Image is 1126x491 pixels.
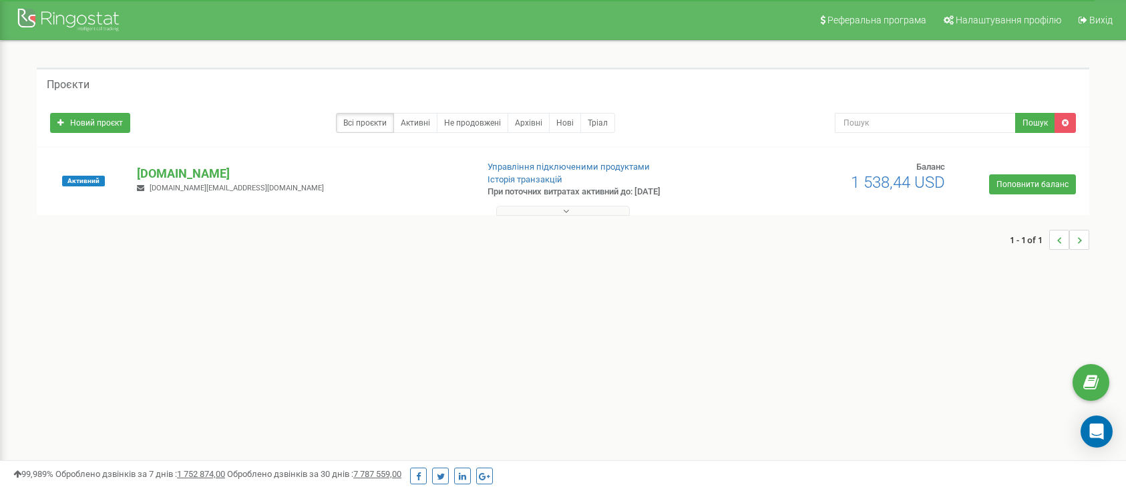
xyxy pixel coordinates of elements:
[835,113,1016,133] input: Пошук
[549,113,581,133] a: Нові
[488,174,562,184] a: Історія транзакцій
[989,174,1076,194] a: Поповнити баланс
[1081,416,1113,448] div: Open Intercom Messenger
[353,469,401,479] u: 7 787 559,00
[150,184,324,192] span: [DOMAIN_NAME][EMAIL_ADDRESS][DOMAIN_NAME]
[956,15,1061,25] span: Налаштування профілю
[55,469,225,479] span: Оброблено дзвінків за 7 днів :
[336,113,394,133] a: Всі проєкти
[50,113,130,133] a: Новий проєкт
[488,162,650,172] a: Управління підключеними продуктами
[580,113,615,133] a: Тріал
[508,113,550,133] a: Архівні
[13,469,53,479] span: 99,989%
[916,162,945,172] span: Баланс
[62,176,105,186] span: Активний
[227,469,401,479] span: Оброблено дзвінків за 30 днів :
[393,113,437,133] a: Активні
[488,186,729,198] p: При поточних витратах активний до: [DATE]
[1089,15,1113,25] span: Вихід
[851,173,945,192] span: 1 538,44 USD
[437,113,508,133] a: Не продовжені
[47,79,89,91] h5: Проєкти
[137,165,465,182] p: [DOMAIN_NAME]
[827,15,926,25] span: Реферальна програма
[177,469,225,479] u: 1 752 874,00
[1015,113,1055,133] button: Пошук
[1010,216,1089,263] nav: ...
[1010,230,1049,250] span: 1 - 1 of 1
